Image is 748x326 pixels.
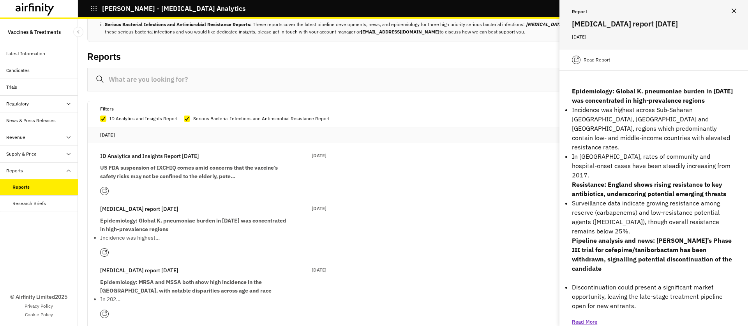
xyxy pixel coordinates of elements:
strong: Resistance: England shows rising resistance to key antibiotics, underscoring potential emerging t... [572,181,726,198]
p: In 202… [100,295,287,303]
p: ID Analytics and Insights Report [DATE] [100,152,199,160]
div: Latest Information [6,50,45,57]
div: Revenue [6,134,25,141]
a: Cookie Policy [25,311,53,318]
p: Read Report [584,56,610,64]
div: Supply & Price [6,151,37,158]
p: [MEDICAL_DATA] report [DATE] [100,205,178,213]
p: ID Analytics and Insights Report [109,115,178,123]
h2: Reports [87,51,121,62]
div: Candidates [6,67,30,74]
p: Vaccines & Treatments [8,25,61,39]
p: © Airfinity Limited 2025 [10,293,67,301]
p: [DATE] [100,131,726,139]
div: Trials [6,84,17,91]
p: [DATE] [312,266,326,274]
div: Reports [6,167,23,174]
a: Privacy Policy [25,303,53,310]
p: Incidence was highest… [100,233,287,242]
strong: Epidemiology: Global K. pneumoniae burden in [DATE] was concentrated in high-prevalence regions [100,217,286,233]
div: News & Press Releases [6,117,56,124]
strong: Epidemiology: MRSA and MSSA both show high incidence in the [GEOGRAPHIC_DATA], with notable dispa... [100,279,272,294]
button: [PERSON_NAME] - [MEDICAL_DATA] Analytics [90,2,245,15]
li: These reports cover the latest pipeline developments, news, and epidemiology for three high prior... [105,21,734,35]
strong: Pipeline analysis and news: [PERSON_NAME]’s Phase III trial for cefepime/taniborbactam has been w... [572,237,732,272]
p: Incidence was highest across Sub-Saharan [GEOGRAPHIC_DATA], [GEOGRAPHIC_DATA] and [GEOGRAPHIC_DAT... [572,105,736,152]
p: Surveillance data indicate growing resistance among reserve (carbapenems) and low-resistance pote... [572,198,736,236]
b: Serious Bacterial Infections and Antimicrobial Resistance Reports: [105,21,253,27]
b: [MEDICAL_DATA], [MEDICAL_DATA] and [MEDICAL_DATA]. [526,21,653,27]
b: [EMAIL_ADDRESS][DOMAIN_NAME] [361,29,439,35]
p: Serious Bacterial Infections and Antimicrobial Resistance Report [193,115,330,123]
p: In [GEOGRAPHIC_DATA], rates of community and hospital-onset cases have been steadily increasing f... [572,152,736,180]
p: [DATE] [312,205,326,212]
p: Discontinuation could present a significant market opportunity, leaving the late-stage treatment ... [572,282,736,310]
p: [PERSON_NAME] - [MEDICAL_DATA] Analytics [102,5,245,12]
button: Close Sidebar [73,27,83,37]
p: [DATE] [312,152,326,159]
div: Reports [12,184,30,191]
input: What are you looking for? [87,68,739,91]
div: Research Briefs [12,200,46,207]
h2: [MEDICAL_DATA] report [DATE] [572,18,736,30]
strong: Epidemiology: Global K. pneumoniae burden in [DATE] was concentrated in high-prevalence regions [572,87,733,104]
strong: US FDA suspension of IXCHIQ comes amid concerns that the vaccine’s safety risks may not be confin... [100,164,278,180]
p: Read More [572,318,597,326]
p: Filters [100,105,114,113]
div: Regulatory [6,100,29,107]
p: [DATE] [572,33,736,41]
p: [MEDICAL_DATA] report [DATE] [100,266,178,275]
